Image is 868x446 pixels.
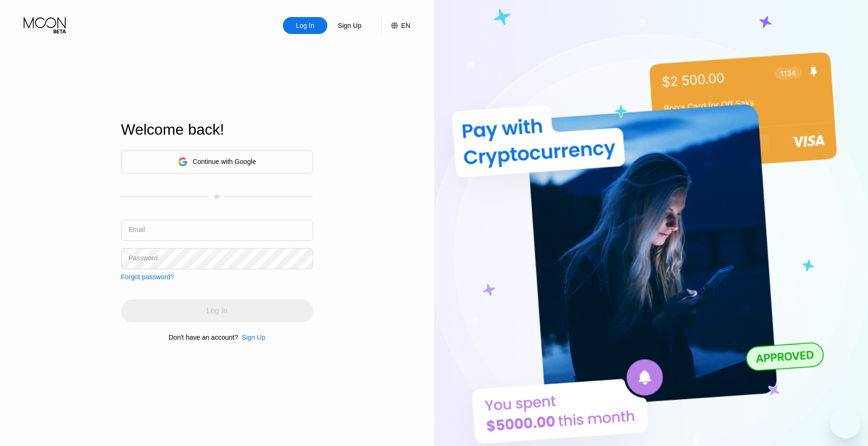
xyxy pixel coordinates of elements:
iframe: Button to launch messaging window [830,408,860,438]
div: Welcome back! [121,121,313,138]
div: or [214,193,219,200]
div: Email [129,226,145,233]
div: Continue with Google [193,158,256,165]
div: Sign Up [337,21,362,30]
div: Sign Up [242,334,265,341]
div: Log In [283,17,327,34]
div: Sign Up [238,334,265,341]
div: Password [129,254,158,262]
div: EN [401,22,410,29]
div: Continue with Google [121,150,313,173]
div: Forgot password? [121,273,174,281]
div: Sign Up [327,17,372,34]
div: Log In [295,21,316,30]
div: EN [381,17,410,34]
div: Don't have an account? [169,334,238,341]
